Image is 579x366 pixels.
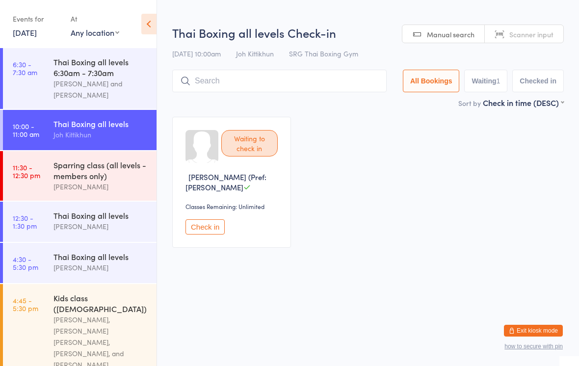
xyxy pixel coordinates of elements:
a: 10:00 -11:00 amThai Boxing all levelsJoh Kittikhun [3,110,157,150]
a: 11:30 -12:30 pmSparring class (all levels - members only)[PERSON_NAME] [3,151,157,201]
div: Thai Boxing all levels [53,210,148,221]
button: All Bookings [403,70,460,92]
input: Search [172,70,387,92]
a: 12:30 -1:30 pmThai Boxing all levels[PERSON_NAME] [3,202,157,242]
button: Waiting1 [464,70,507,92]
div: Thai Boxing all levels [53,251,148,262]
div: Waiting to check in [221,130,278,157]
time: 12:30 - 1:30 pm [13,214,37,230]
a: 6:30 -7:30 amThai Boxing all levels 6:30am - 7:30am[PERSON_NAME] and [PERSON_NAME] [3,48,157,109]
time: 6:30 - 7:30 am [13,60,37,76]
h2: Thai Boxing all levels Check-in [172,25,564,41]
time: 4:30 - 5:30 pm [13,255,38,271]
button: how to secure with pin [504,343,563,350]
a: 4:30 -5:30 pmThai Boxing all levels[PERSON_NAME] [3,243,157,283]
a: [DATE] [13,27,37,38]
div: At [71,11,119,27]
div: Classes Remaining: Unlimited [185,202,281,210]
label: Sort by [458,98,481,108]
div: [PERSON_NAME] and [PERSON_NAME] [53,78,148,101]
span: [DATE] 10:00am [172,49,221,58]
button: Exit kiosk mode [504,325,563,337]
span: Manual search [427,29,474,39]
div: Any location [71,27,119,38]
span: Scanner input [509,29,553,39]
div: Check in time (DESC) [483,97,564,108]
div: Thai Boxing all levels [53,118,148,129]
div: 1 [497,77,500,85]
span: [PERSON_NAME] (Pref: [PERSON_NAME] [185,172,266,192]
span: Joh Kittikhun [236,49,274,58]
span: SRG Thai Boxing Gym [289,49,358,58]
div: [PERSON_NAME] [53,181,148,192]
div: Thai Boxing all levels 6:30am - 7:30am [53,56,148,78]
button: Checked in [512,70,564,92]
div: Sparring class (all levels - members only) [53,159,148,181]
div: Events for [13,11,61,27]
time: 11:30 - 12:30 pm [13,163,40,179]
time: 4:45 - 5:30 pm [13,296,38,312]
div: [PERSON_NAME] [53,221,148,232]
button: Check in [185,219,225,235]
div: [PERSON_NAME] [53,262,148,273]
div: Kids class ([DEMOGRAPHIC_DATA]) [53,292,148,314]
time: 10:00 - 11:00 am [13,122,39,138]
div: Joh Kittikhun [53,129,148,140]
